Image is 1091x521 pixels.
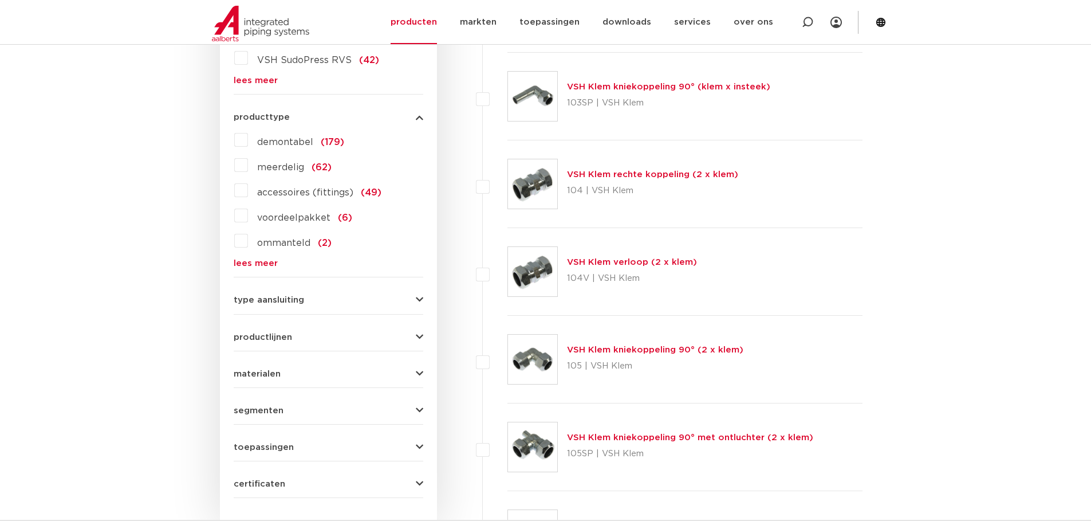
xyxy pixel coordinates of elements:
p: 105SP | VSH Klem [567,445,813,463]
span: (49) [361,188,381,197]
span: voordeelpakket [257,213,330,222]
a: lees meer [234,76,423,85]
span: productlijnen [234,333,292,342]
button: materialen [234,370,423,378]
img: Thumbnail for VSH Klem verloop (2 x klem) [508,247,557,296]
img: Thumbnail for VSH Klem kniekoppeling 90° (klem x insteek) [508,72,557,121]
span: meerdelig [257,163,304,172]
span: (179) [321,138,344,147]
p: 103SP | VSH Klem [567,94,770,112]
p: 104V | VSH Klem [567,269,697,288]
button: type aansluiting [234,296,423,304]
span: segmenten [234,406,283,415]
span: certificaten [234,480,285,488]
span: producttype [234,113,290,122]
span: type aansluiting [234,296,304,304]
img: Thumbnail for VSH Klem rechte koppeling (2 x klem) [508,159,557,209]
span: materialen [234,370,281,378]
button: productlijnen [234,333,423,342]
button: certificaten [234,480,423,488]
span: accessoires (fittings) [257,188,353,197]
a: lees meer [234,259,423,268]
a: VSH Klem rechte koppeling (2 x klem) [567,170,738,179]
img: Thumbnail for VSH Klem kniekoppeling 90° (2 x klem) [508,335,557,384]
span: (2) [318,238,332,248]
button: segmenten [234,406,423,415]
p: 105 | VSH Klem [567,357,743,375]
p: 104 | VSH Klem [567,182,738,200]
span: ommanteld [257,238,310,248]
img: Thumbnail for VSH Klem kniekoppeling 90° met ontluchter (2 x klem) [508,422,557,472]
a: VSH Klem kniekoppeling 90° (klem x insteek) [567,83,770,91]
a: VSH Klem verloop (2 x klem) [567,258,697,267]
a: VSH Klem kniekoppeling 90° (2 x klem) [567,346,743,354]
span: VSH SudoPress RVS [257,56,352,65]
button: producttype [234,113,423,122]
span: (62) [312,163,332,172]
span: toepassingen [234,443,294,452]
span: (6) [338,213,352,222]
button: toepassingen [234,443,423,452]
span: (42) [359,56,379,65]
a: VSH Klem kniekoppeling 90° met ontluchter (2 x klem) [567,433,813,442]
span: demontabel [257,138,313,147]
